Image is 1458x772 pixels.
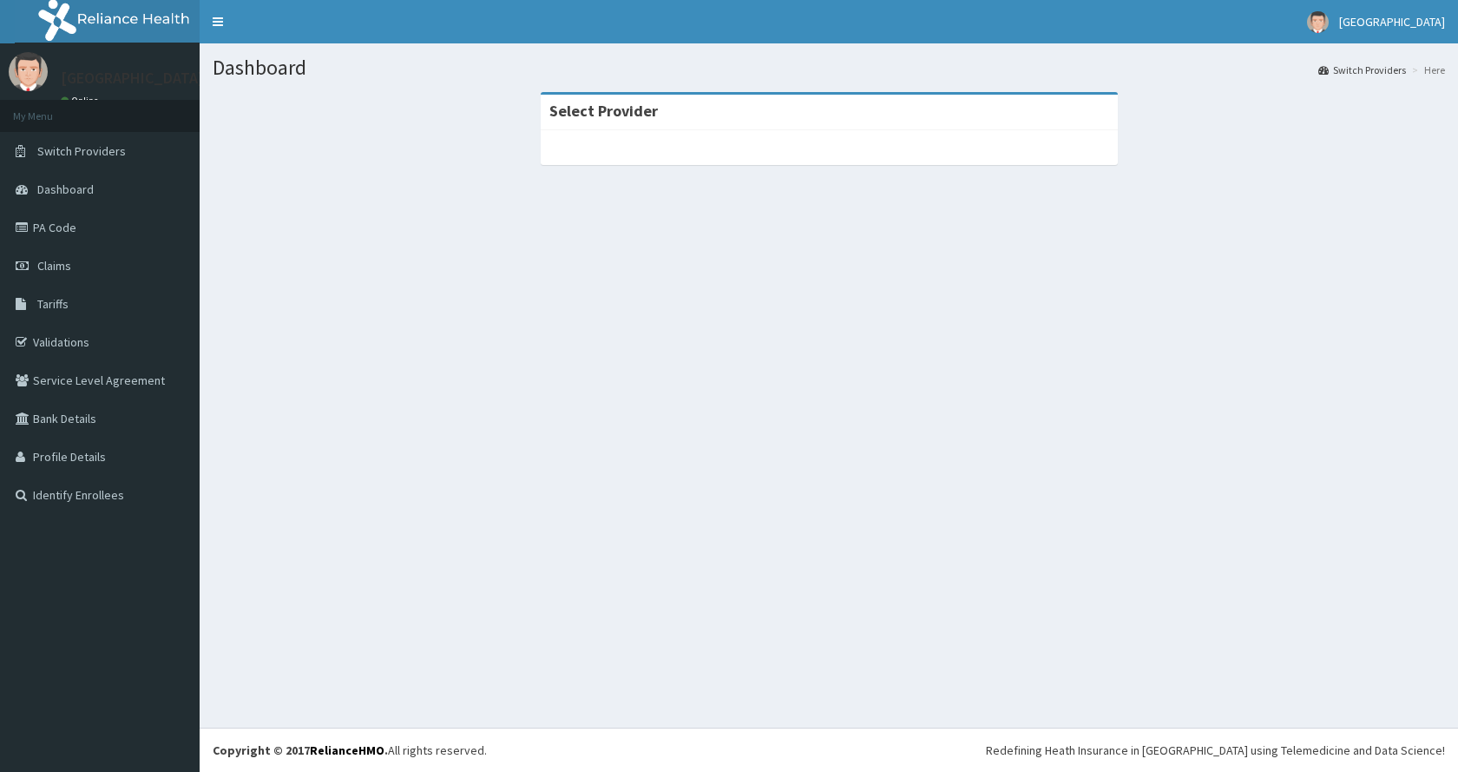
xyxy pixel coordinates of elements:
[310,742,384,758] a: RelianceHMO
[37,258,71,274] span: Claims
[213,742,388,758] strong: Copyright © 2017 .
[37,296,69,312] span: Tariffs
[61,95,102,107] a: Online
[1307,11,1329,33] img: User Image
[37,143,126,159] span: Switch Providers
[986,742,1445,759] div: Redefining Heath Insurance in [GEOGRAPHIC_DATA] using Telemedicine and Data Science!
[549,101,658,121] strong: Select Provider
[61,70,204,86] p: [GEOGRAPHIC_DATA]
[200,728,1458,772] footer: All rights reserved.
[1318,63,1406,77] a: Switch Providers
[37,181,94,197] span: Dashboard
[1408,63,1445,77] li: Here
[9,52,48,91] img: User Image
[1339,14,1445,30] span: [GEOGRAPHIC_DATA]
[213,56,1445,79] h1: Dashboard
